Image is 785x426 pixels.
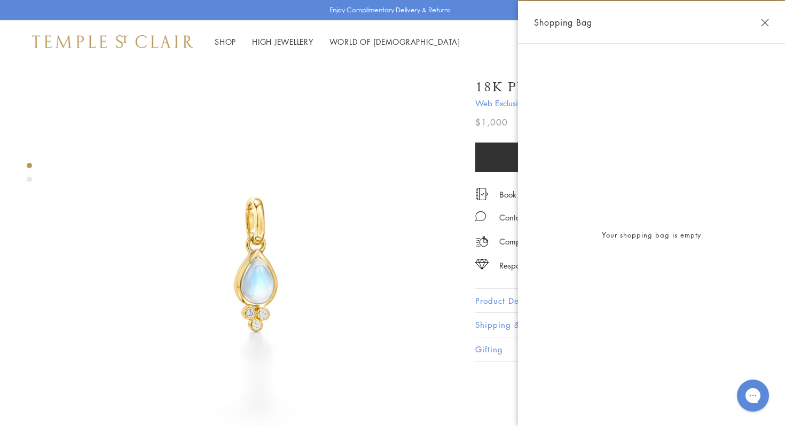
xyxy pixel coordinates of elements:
button: Shipping & Returns [475,313,753,337]
button: Close Shopping Bag [761,19,769,27]
img: MessageIcon-01_2.svg [475,211,486,222]
button: Product Details [475,289,753,313]
a: High JewelleryHigh Jewellery [252,36,313,47]
h1: 18K Piccolo Pear Drop Pendant [475,78,750,97]
div: Responsible Sourcing [499,259,574,272]
img: icon_appointment.svg [475,188,488,200]
img: icon_delivery.svg [475,235,489,248]
a: Book an Appointment [499,188,576,200]
button: Gifting [475,337,753,361]
a: World of [DEMOGRAPHIC_DATA]World of [DEMOGRAPHIC_DATA] [329,36,460,47]
img: icon_sourcing.svg [475,259,489,270]
span: Web Exclusive [475,97,753,110]
p: Your shopping bag is empty [518,229,785,240]
a: ShopShop [215,36,236,47]
div: Product gallery navigation [27,160,32,191]
nav: Main navigation [215,35,460,49]
span: Shopping Bag [534,15,592,29]
span: $1,000 [475,115,508,129]
iframe: Gorgias live chat messenger [732,376,774,415]
div: Contact an Ambassador [499,211,585,224]
button: Add to bag [475,143,717,172]
img: Temple St. Clair [32,35,193,48]
p: Complimentary Delivery and Returns [499,235,629,248]
p: Enjoy Complimentary Delivery & Returns [329,5,451,15]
